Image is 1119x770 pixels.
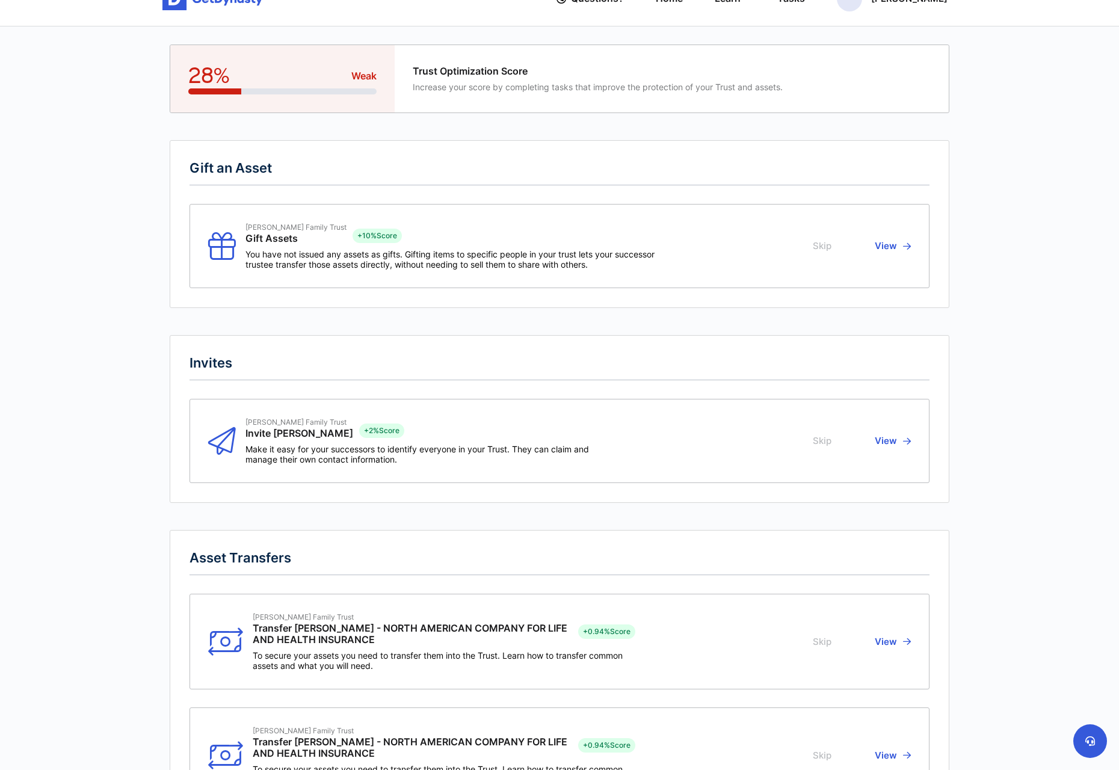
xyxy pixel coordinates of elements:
button: Skip [813,223,835,269]
span: Transfer [PERSON_NAME] - NORTH AMERICAN COMPANY FOR LIFE AND HEALTH INSURANCE [253,623,572,645]
span: 28% [188,63,230,88]
span: [PERSON_NAME] Family Trust [245,417,353,427]
span: [PERSON_NAME] Family Trust [253,726,572,735]
button: Skip [813,612,835,671]
span: Gift Assets [245,233,347,244]
div: + 0.94% Score [578,624,635,639]
span: Make it easy for your successors to identify everyone in your Trust. They can claim and manage th... [245,444,620,464]
span: Invite [PERSON_NAME] [245,428,353,439]
h2: Gift an Asset [190,160,929,186]
div: + 10% Score [353,229,402,243]
button: View [871,223,911,269]
div: + 2% Score [359,423,404,438]
button: Skip [813,417,835,464]
span: Trust Optimization Score [413,66,783,77]
button: View [871,417,911,464]
h2: Asset Transfers [190,550,929,576]
span: Transfer [PERSON_NAME] - NORTH AMERICAN COMPANY FOR LIFE AND HEALTH INSURANCE [253,736,572,759]
span: Increase your score by completing tasks that improve the protection of your Trust and assets. [413,82,783,92]
button: View [871,612,911,671]
span: You have not issued any assets as gifts. Gifting items to specific people in your trust lets your... [245,249,669,269]
span: To secure your assets you need to transfer them into the Trust. Learn how to transfer common asse... [253,650,635,671]
span: Weak [351,69,377,83]
span: [PERSON_NAME] Family Trust [253,612,572,621]
span: [PERSON_NAME] Family Trust [245,223,347,232]
div: + 0.94% Score [578,738,635,753]
h2: Invites [190,355,929,381]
